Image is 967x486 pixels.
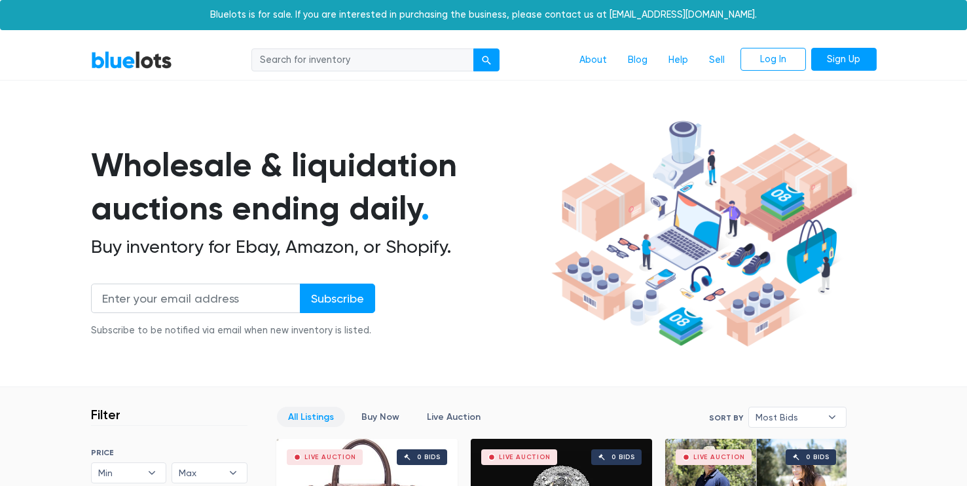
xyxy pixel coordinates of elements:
div: Live Auction [693,454,745,460]
div: Live Auction [499,454,551,460]
input: Search for inventory [251,48,474,72]
span: Most Bids [756,407,821,427]
a: Buy Now [350,407,411,427]
a: Live Auction [416,407,492,427]
a: All Listings [277,407,345,427]
span: Max [179,463,222,483]
a: Log In [740,48,806,71]
h2: Buy inventory for Ebay, Amazon, or Shopify. [91,236,547,258]
input: Subscribe [300,284,375,313]
a: About [569,48,617,73]
a: Blog [617,48,658,73]
b: ▾ [138,463,166,483]
a: Sign Up [811,48,877,71]
b: ▾ [219,463,247,483]
img: hero-ee84e7d0318cb26816c560f6b4441b76977f77a177738b4e94f68c95b2b83dbb.png [547,115,857,353]
div: 0 bids [611,454,635,460]
h3: Filter [91,407,120,422]
div: Live Auction [304,454,356,460]
a: BlueLots [91,50,172,69]
a: Help [658,48,699,73]
a: Sell [699,48,735,73]
div: 0 bids [417,454,441,460]
div: 0 bids [806,454,830,460]
label: Sort By [709,412,743,424]
input: Enter your email address [91,284,301,313]
h1: Wholesale & liquidation auctions ending daily [91,143,547,231]
h6: PRICE [91,448,247,457]
span: Min [98,463,141,483]
b: ▾ [818,407,846,427]
span: . [421,189,429,228]
div: Subscribe to be notified via email when new inventory is listed. [91,324,375,338]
